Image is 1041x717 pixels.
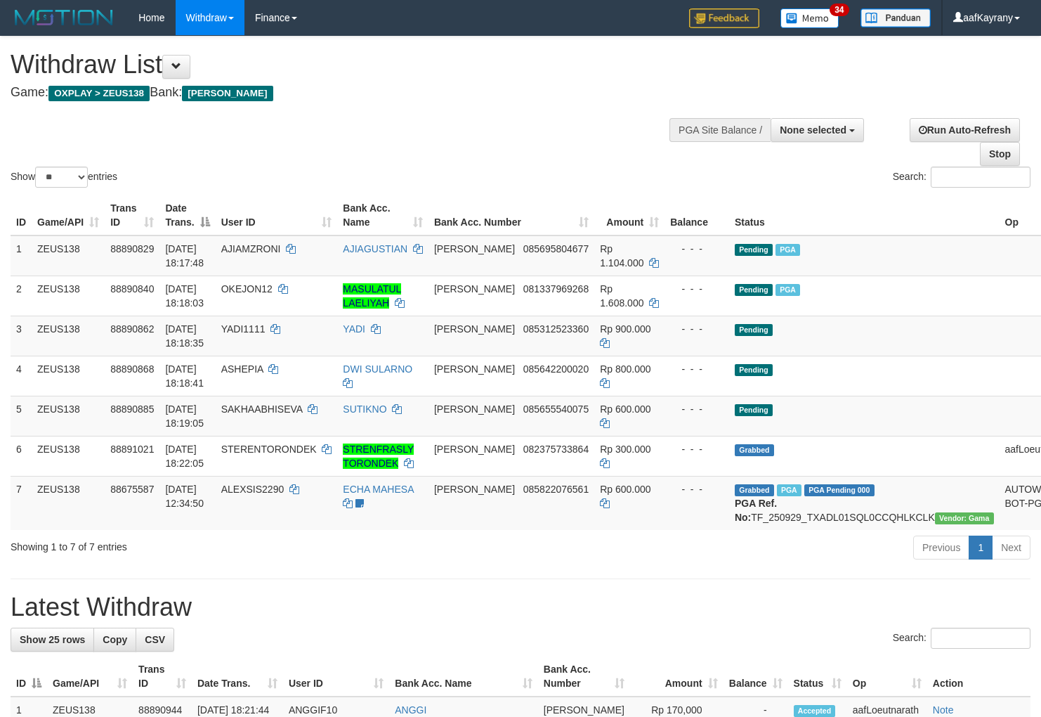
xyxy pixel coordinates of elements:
[11,86,680,100] h4: Game: Bank:
[670,442,724,456] div: - - -
[670,282,724,296] div: - - -
[133,657,192,697] th: Trans ID: activate to sort column ascending
[136,628,174,652] a: CSV
[32,476,105,530] td: ZEUS138
[11,7,117,28] img: MOTION_logo.png
[165,363,204,389] span: [DATE] 18:18:41
[600,403,650,415] span: Rp 600.000
[165,484,204,509] span: [DATE] 12:34:50
[670,482,724,496] div: - - -
[771,118,864,142] button: None selected
[434,484,515,495] span: [PERSON_NAME]
[159,195,215,235] th: Date Trans.: activate to sort column descending
[11,195,32,235] th: ID
[523,243,589,254] span: Copy 085695804677 to clipboard
[600,363,650,375] span: Rp 800.000
[523,283,589,295] span: Copy 081337969268 to clipboard
[538,657,630,697] th: Bank Acc. Number: activate to sort column ascending
[434,403,515,415] span: [PERSON_NAME]
[992,536,1030,560] a: Next
[980,142,1020,166] a: Stop
[927,657,1030,697] th: Action
[11,51,680,79] h1: Withdraw List
[11,316,32,356] td: 3
[11,396,32,436] td: 5
[11,628,94,652] a: Show 25 rows
[395,704,426,716] a: ANGGI
[221,484,284,495] span: ALEXSIS2290
[11,436,32,476] td: 6
[775,284,800,296] span: Marked by aafanarl
[670,242,724,256] div: - - -
[389,657,538,697] th: Bank Acc. Name: activate to sort column ascending
[110,363,154,375] span: 88890868
[103,634,127,645] span: Copy
[600,323,650,335] span: Rp 900.000
[893,167,1030,188] label: Search:
[600,283,643,309] span: Rp 1.608.000
[434,243,515,254] span: [PERSON_NAME]
[893,628,1030,649] label: Search:
[11,476,32,530] td: 7
[11,657,47,697] th: ID: activate to sort column descending
[221,243,281,254] span: AJIAMZRONI
[48,86,150,101] span: OXPLAY > ZEUS138
[165,283,204,309] span: [DATE] 18:18:03
[670,362,724,376] div: - - -
[913,536,969,560] a: Previous
[32,356,105,396] td: ZEUS138
[933,704,954,716] a: Note
[935,512,994,524] span: Vendor URL: https://trx31.1velocity.biz
[669,118,771,142] div: PGA Site Balance /
[969,536,993,560] a: 1
[735,404,773,416] span: Pending
[221,363,263,375] span: ASHEPIA
[32,276,105,316] td: ZEUS138
[724,657,788,697] th: Balance: activate to sort column ascending
[729,476,1000,530] td: TF_250929_TXADL01SQL0CCQHLKCLK
[544,704,624,716] span: [PERSON_NAME]
[221,403,303,415] span: SAKHAABHISEVA
[804,484,875,496] span: PGA Pending
[729,195,1000,235] th: Status
[434,283,515,295] span: [PERSON_NAME]
[343,363,412,375] a: DWI SULARNO
[47,657,133,697] th: Game/API: activate to sort column ascending
[165,243,204,269] span: [DATE] 18:17:48
[145,634,165,645] span: CSV
[428,195,594,235] th: Bank Acc. Number: activate to sort column ascending
[337,195,428,235] th: Bank Acc. Name: activate to sort column ascending
[165,323,204,349] span: [DATE] 18:18:35
[794,705,836,717] span: Accepted
[20,634,85,645] span: Show 25 rows
[165,403,204,429] span: [DATE] 18:19:05
[110,243,154,254] span: 88890829
[600,243,643,269] span: Rp 1.104.000
[35,167,88,188] select: Showentries
[343,403,386,415] a: SUTIKNO
[788,657,847,697] th: Status: activate to sort column ascending
[32,436,105,476] td: ZEUS138
[600,444,650,455] span: Rp 300.000
[523,363,589,375] span: Copy 085642200020 to clipboard
[32,316,105,356] td: ZEUS138
[847,657,927,697] th: Op: activate to sort column ascending
[735,244,773,256] span: Pending
[11,356,32,396] td: 4
[343,283,401,309] a: MASULATUL LAELIYAH
[32,235,105,276] td: ZEUS138
[165,444,204,469] span: [DATE] 18:22:05
[110,403,154,415] span: 88890885
[600,484,650,495] span: Rp 600.000
[343,444,414,469] a: STRENFRASLY TORONDEK
[735,484,774,496] span: Grabbed
[11,167,117,188] label: Show entries
[11,235,32,276] td: 1
[11,276,32,316] td: 2
[689,8,759,28] img: Feedback.jpg
[860,8,931,27] img: panduan.png
[777,484,801,496] span: Marked by aafpengsreynich
[32,195,105,235] th: Game/API: activate to sort column ascending
[735,444,774,456] span: Grabbed
[735,324,773,336] span: Pending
